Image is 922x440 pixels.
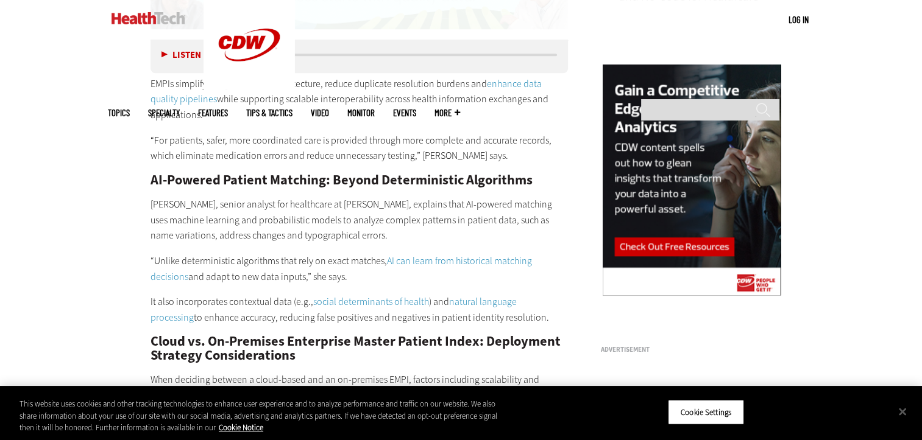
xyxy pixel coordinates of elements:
[151,294,569,325] p: It also incorporates contextual data (e.g., ) and to enhance accuracy, reducing false positives a...
[668,399,744,425] button: Cookie Settings
[151,335,569,362] h2: Cloud vs. On-Premises Enterprise Master Patient Index: Deployment Strategy Considerations
[151,295,517,324] a: natural language processing
[889,398,916,425] button: Close
[347,108,375,117] a: MonITor
[108,108,130,117] span: Topics
[198,108,228,117] a: Features
[151,173,569,187] h2: AI-Powered Patient Matching: Beyond Deterministic Algorithms
[789,13,809,26] div: User menu
[246,108,293,117] a: Tips & Tactics
[151,133,569,164] p: “For patients, safer, more coordinated care is provided through more complete and accurate record...
[151,253,569,284] p: “Unlike deterministic algorithms that rely on exact matches, and adapt to new data inputs,” she s...
[20,398,507,434] div: This website uses cookies and other tracking technologies to enhance user experience and to analy...
[434,108,460,117] span: More
[148,108,180,117] span: Specialty
[311,108,329,117] a: Video
[151,372,569,403] p: When deciding between a cloud-based and an on-premises EMPI, factors including scalability and fl...
[151,254,532,283] a: AI can learn from historical matching decisions
[393,108,416,117] a: Events
[204,80,295,93] a: CDW
[603,65,781,298] img: data analytics right rail
[600,346,783,353] h3: Advertisement
[313,295,429,308] a: social determinants of health
[219,422,263,433] a: More information about your privacy
[151,197,569,243] p: [PERSON_NAME], senior analyst for healthcare at [PERSON_NAME], explains that AI-powered matching ...
[112,12,185,24] img: Home
[789,14,809,25] a: Log in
